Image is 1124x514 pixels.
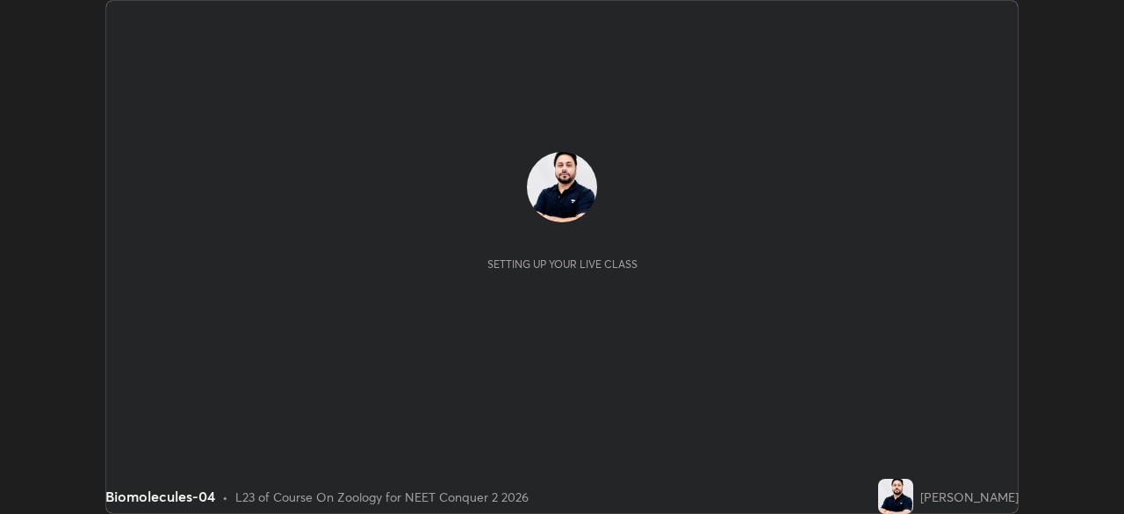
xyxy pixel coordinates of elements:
[222,488,228,506] div: •
[105,486,215,507] div: Biomolecules-04
[527,152,597,222] img: e939dec78aec4a798ee8b8f1da9afb5d.jpg
[920,488,1019,506] div: [PERSON_NAME]
[487,257,638,271] div: Setting up your live class
[878,479,913,514] img: e939dec78aec4a798ee8b8f1da9afb5d.jpg
[235,488,529,506] div: L23 of Course On Zoology for NEET Conquer 2 2026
